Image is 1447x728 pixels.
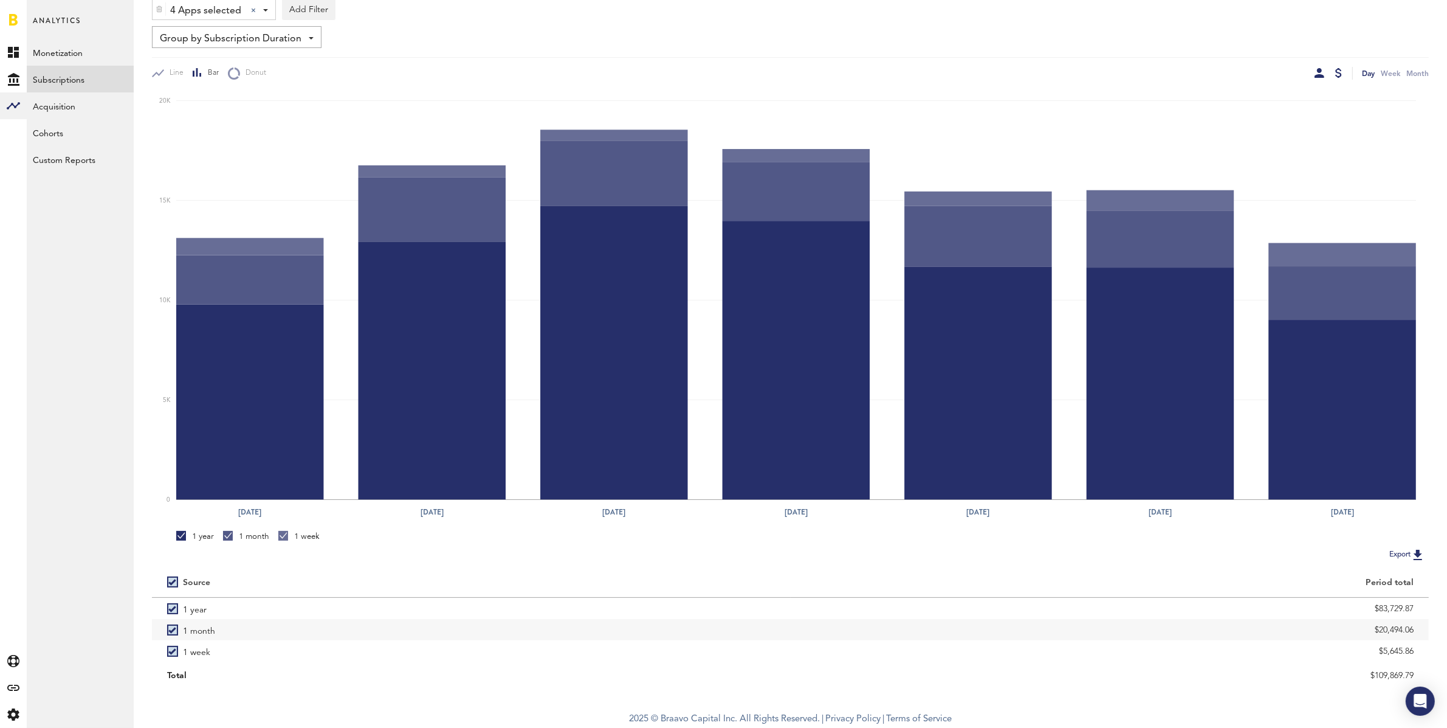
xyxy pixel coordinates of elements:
div: 1 year [176,531,214,542]
div: 1 week [278,531,320,542]
div: Week [1381,67,1400,80]
text: [DATE] [238,507,261,518]
div: Open Intercom Messenger [1406,687,1435,716]
text: [DATE] [967,507,990,518]
text: [DATE] [1149,507,1172,518]
span: 4 Apps selected [170,1,241,21]
text: 0 [167,497,170,503]
text: [DATE] [1331,507,1354,518]
div: Month [1406,67,1429,80]
button: Export [1386,547,1429,563]
div: Source [183,578,210,588]
a: Terms of Service [886,715,952,724]
span: Support [26,9,69,19]
text: 20K [159,98,171,104]
div: $20,494.06 [806,621,1414,639]
text: 10K [159,297,171,303]
text: [DATE] [421,507,444,518]
span: 1 month [183,619,215,640]
span: Bar [202,68,219,78]
a: Custom Reports [27,146,134,173]
img: trash_awesome_blue.svg [156,5,163,13]
text: [DATE] [785,507,808,518]
a: Acquisition [27,92,134,119]
span: Group by Subscription Duration [160,29,301,49]
span: 1 week [183,640,210,662]
a: Subscriptions [27,66,134,92]
div: $109,869.79 [806,667,1414,685]
div: 1 month [223,531,269,542]
span: Donut [240,68,266,78]
span: Line [164,68,184,78]
a: Privacy Policy [825,715,881,724]
text: 15K [159,198,171,204]
div: Total [167,667,775,685]
a: Monetization [27,39,134,66]
div: $5,645.86 [806,642,1414,660]
div: Day [1362,67,1375,80]
span: 1 year [183,598,207,619]
span: Analytics [33,13,81,39]
div: $83,729.87 [806,600,1414,618]
text: [DATE] [603,507,626,518]
text: 5K [163,397,171,403]
div: Clear [251,8,256,13]
img: Export [1411,547,1425,562]
a: Cohorts [27,119,134,146]
div: Period total [806,578,1414,588]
